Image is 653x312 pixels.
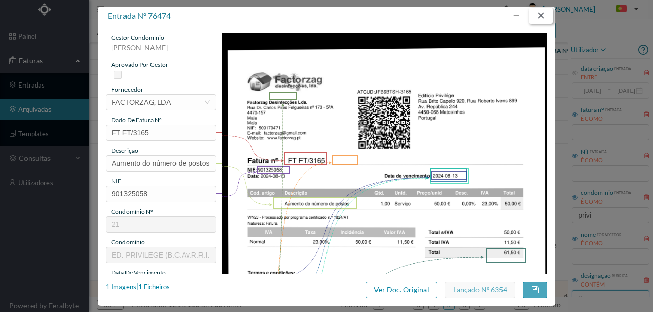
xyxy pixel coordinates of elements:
span: aprovado por gestor [111,61,168,68]
span: data de vencimento [111,269,166,276]
span: NIF [111,177,121,185]
span: dado de fatura nº [111,116,162,124]
i: icon: down [204,99,210,105]
span: fornecedor [111,86,143,93]
span: condomínio nº [111,208,153,215]
button: Lançado nº 6354 [445,282,515,298]
button: Ver Doc. Original [366,282,437,298]
span: entrada nº 76474 [108,11,171,20]
span: condomínio [111,238,145,246]
div: FACTORZAG, LDA [112,95,171,110]
span: gestor condomínio [111,34,164,41]
div: [PERSON_NAME] [106,42,216,60]
button: PT [608,1,643,17]
div: 1 Imagens | 1 Ficheiros [106,282,170,292]
span: descrição [111,147,138,154]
